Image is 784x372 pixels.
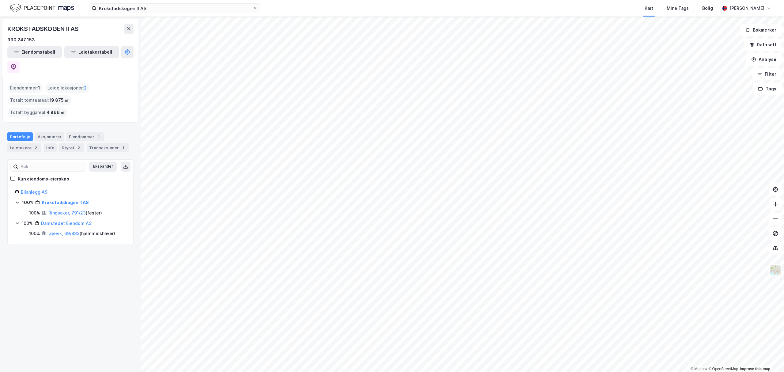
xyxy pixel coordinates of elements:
div: ( fester ) [48,209,102,217]
span: 19 875 ㎡ [49,97,69,104]
a: Damstedet Eiendom AS [41,221,92,226]
div: Kun eiendoms-eierskap [18,175,69,183]
button: Analyse [746,53,782,66]
div: Aksjonærer [35,132,64,141]
a: Mapbox [691,367,707,371]
span: 1 [38,84,40,92]
div: Kart [645,5,653,12]
button: Datasett [744,39,782,51]
button: Ekspander [89,162,117,172]
button: Bokmerker [740,24,782,36]
div: Eiendommer : [8,83,43,93]
div: Bolig [702,5,713,12]
button: Filter [752,68,782,80]
div: Totalt tomteareal : [8,95,71,105]
div: Eiendommer [66,132,104,141]
div: Transaksjoner [87,143,129,152]
span: 2 [84,84,87,92]
div: 1 [96,134,102,140]
div: Mine Tags [667,5,689,12]
div: Portefølje [7,132,33,141]
div: 2 [76,145,82,151]
div: Leietakere [7,143,41,152]
div: 990 247 153 [7,36,35,44]
input: Søk [18,162,85,171]
div: Leide lokasjoner : [45,83,89,93]
button: Tags [753,83,782,95]
div: Kontrollprogram for chat [753,343,784,372]
a: Improve this map [740,367,770,371]
div: Styret [59,143,84,152]
div: KROKSTADSKOGEN II AS [7,24,80,34]
input: Søk på adresse, matrikkel, gårdeiere, leietakere eller personer [96,4,253,13]
img: logo.f888ab2527a4732fd821a326f86c7f29.svg [10,3,74,13]
iframe: Chat Widget [753,343,784,372]
div: Totalt byggareal : [8,108,67,117]
a: Krokstadskogen II AS [42,200,89,205]
div: [PERSON_NAME] [729,5,764,12]
div: ( hjemmelshaver ) [48,230,115,237]
a: Ringsaker, 791/23 [48,210,86,215]
div: 100% [29,209,40,217]
div: 100% [29,230,40,237]
button: Eiendomstabell [7,46,62,58]
img: Z [770,264,781,276]
span: 4 866 ㎡ [47,109,65,116]
div: 1 [120,145,126,151]
div: Info [44,143,57,152]
div: 100% [22,199,33,206]
button: Leietakertabell [64,46,119,58]
a: Gjøvik, 69/833 [48,231,80,236]
div: 100% [22,220,33,227]
a: OpenStreetMap [708,367,738,371]
a: Bilanlegg AS [21,189,47,195]
div: 2 [33,145,39,151]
